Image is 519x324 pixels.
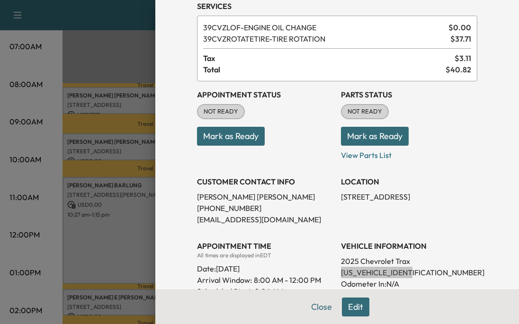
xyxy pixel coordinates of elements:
p: View Parts List [341,146,477,161]
h3: Services [197,0,477,12]
p: 8:06 AM [255,286,283,297]
button: Edit [342,298,369,316]
p: Scheduled Start: [197,286,253,297]
div: All times are displayed in EDT [197,252,333,259]
h3: LOCATION [341,176,477,187]
h3: Appointment Status [197,89,333,100]
h3: VEHICLE INFORMATION [341,240,477,252]
p: Arrival Window: [197,274,333,286]
p: 2025 Chevrolet Trax [341,255,477,267]
p: [PHONE_NUMBER] [197,202,333,214]
p: [US_VEHICLE_IDENTIFICATION_NUMBER] [341,267,477,278]
span: ENGINE OIL CHANGE [203,22,445,33]
span: $ 3.11 [455,53,471,64]
h3: APPOINTMENT TIME [197,240,333,252]
h3: CUSTOMER CONTACT INFO [197,176,333,187]
span: $ 40.82 [446,64,471,75]
button: Close [305,298,338,316]
span: $ 37.71 [450,33,471,44]
span: $ 0.00 [448,22,471,33]
p: [EMAIL_ADDRESS][DOMAIN_NAME] [197,214,333,225]
span: Total [203,64,446,75]
p: [PERSON_NAME] [PERSON_NAME] [197,191,333,202]
span: 8:00 AM - 12:00 PM [254,274,321,286]
span: Tax [203,53,455,64]
div: Date: [DATE] [197,259,333,274]
span: NOT READY [198,107,244,116]
button: Mark as Ready [197,127,265,146]
p: [STREET_ADDRESS] [341,191,477,202]
span: NOT READY [342,107,388,116]
button: Mark as Ready [341,127,409,146]
span: TIRE ROTATION [203,33,447,44]
p: Odometer In: N/A [341,278,477,289]
h3: Parts Status [341,89,477,100]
